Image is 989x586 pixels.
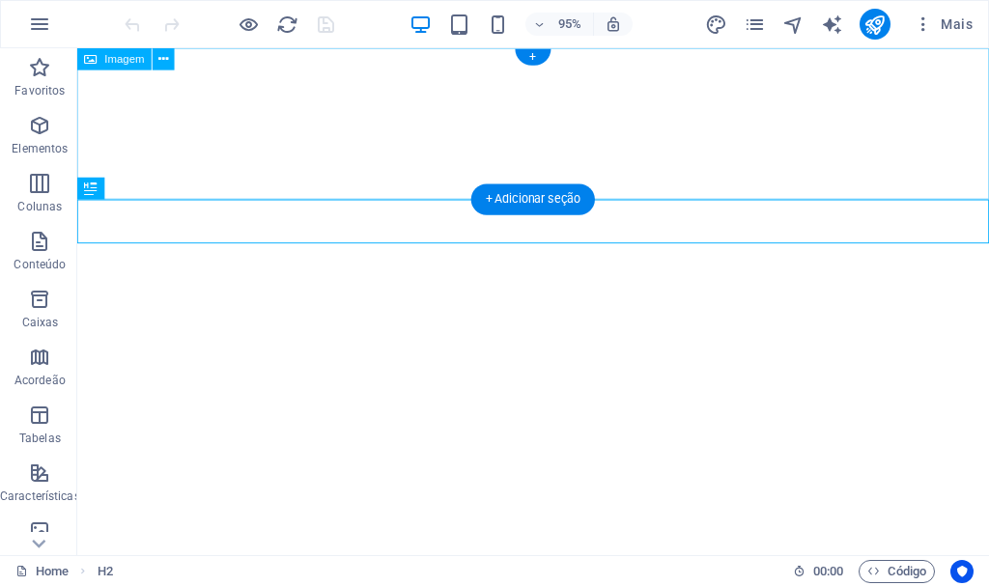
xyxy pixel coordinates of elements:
[813,560,843,583] span: 00 00
[705,13,728,36] button: design
[782,14,805,36] i: Navegador
[105,54,145,65] span: Imagem
[605,15,622,33] i: Ao redimensionar, ajusta automaticamente o nível de zoom para caber no dispositivo escolhido.
[237,13,260,36] button: Clique aqui para sair do modo de visualização e continuar editando
[19,431,61,446] p: Tabelas
[98,560,113,583] span: Clique para selecionar. Clique duas vezes para editar
[821,13,844,36] button: text_generator
[525,13,594,36] button: 95%
[17,199,62,214] p: Colunas
[471,184,596,215] div: + Adicionar seção
[22,315,59,330] p: Caixas
[906,9,980,40] button: Mais
[14,257,66,272] p: Conteúdo
[821,14,843,36] i: AI Writer
[275,13,298,36] button: reload
[15,560,69,583] a: Clique para cancelar a seleção. Clique duas vezes para abrir as Páginas
[914,14,973,34] span: Mais
[793,560,844,583] h6: Tempo de sessão
[12,141,68,156] p: Elementos
[14,83,65,98] p: Favoritos
[867,560,926,583] span: Código
[863,14,886,36] i: Publicar
[705,14,727,36] i: Design (Ctrl+Alt+Y)
[276,14,298,36] i: Recarregar página
[14,373,66,388] p: Acordeão
[98,560,113,583] nav: breadcrumb
[859,560,935,583] button: Código
[554,13,585,36] h6: 95%
[950,560,974,583] button: Usercentrics
[860,9,890,40] button: publish
[827,564,830,578] span: :
[782,13,805,36] button: navigator
[744,13,767,36] button: pages
[744,14,766,36] i: Páginas (Ctrl+Alt+S)
[515,49,551,66] div: +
